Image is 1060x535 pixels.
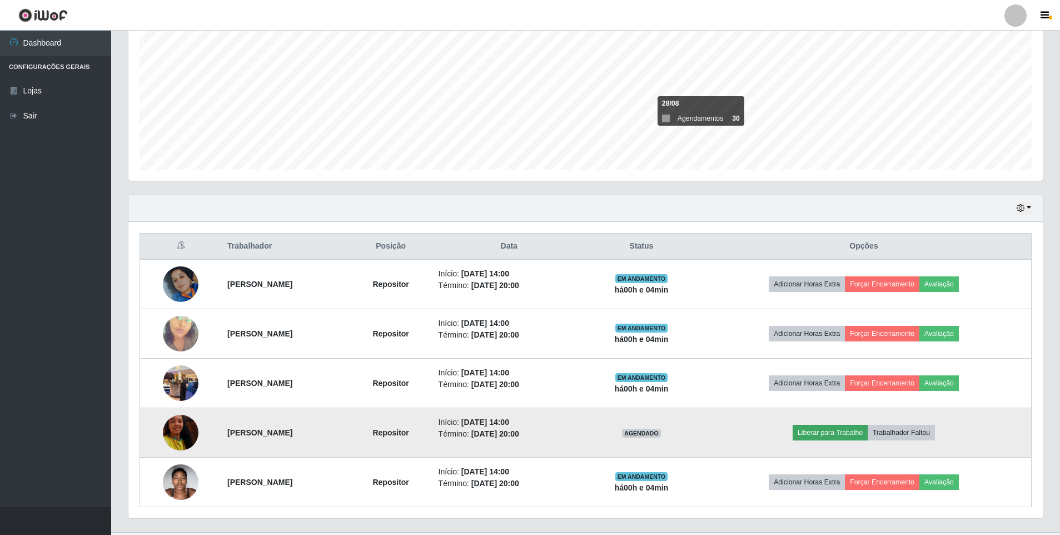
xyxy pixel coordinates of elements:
time: [DATE] 14:00 [461,467,509,476]
button: Adicionar Horas Extra [769,326,845,341]
strong: Repositor [372,280,409,289]
time: [DATE] 20:00 [471,281,519,290]
th: Trabalhador [221,234,350,260]
img: 1754928869787.jpeg [163,302,198,365]
span: EM ANDAMENTO [615,472,668,481]
strong: Repositor [372,428,409,437]
img: 1756753376517.jpeg [163,458,198,506]
strong: Repositor [372,379,409,388]
button: Avaliação [919,326,959,341]
strong: há 00 h e 04 min [615,285,669,294]
li: Término: [439,280,580,291]
button: Forçar Encerramento [845,474,919,490]
img: CoreUI Logo [18,8,68,22]
li: Término: [439,478,580,489]
li: Início: [439,268,580,280]
img: 1751568893291.jpeg [163,252,198,316]
span: EM ANDAMENTO [615,324,668,333]
img: 1756480281541.jpeg [163,401,198,464]
time: [DATE] 20:00 [471,330,519,339]
strong: Repositor [372,478,409,487]
strong: há 00 h e 04 min [615,335,669,344]
time: [DATE] 20:00 [471,429,519,438]
time: [DATE] 14:00 [461,368,509,377]
strong: [PERSON_NAME] [227,379,292,388]
time: [DATE] 14:00 [461,418,509,427]
strong: há 00 h e 04 min [615,384,669,393]
th: Opções [696,234,1031,260]
span: EM ANDAMENTO [615,373,668,382]
th: Posição [350,234,432,260]
time: [DATE] 14:00 [461,319,509,328]
button: Adicionar Horas Extra [769,375,845,391]
li: Início: [439,417,580,428]
strong: [PERSON_NAME] [227,478,292,487]
button: Forçar Encerramento [845,375,919,391]
strong: [PERSON_NAME] [227,280,292,289]
time: [DATE] 20:00 [471,380,519,389]
li: Início: [439,318,580,329]
li: Início: [439,466,580,478]
span: AGENDADO [622,429,661,438]
span: EM ANDAMENTO [615,274,668,283]
strong: há 00 h e 04 min [615,483,669,492]
img: 1755095833793.jpeg [163,359,198,407]
button: Adicionar Horas Extra [769,474,845,490]
li: Término: [439,379,580,390]
time: [DATE] 14:00 [461,269,509,278]
strong: [PERSON_NAME] [227,329,292,338]
li: Término: [439,329,580,341]
button: Trabalhador Faltou [868,425,935,440]
button: Avaliação [919,375,959,391]
button: Forçar Encerramento [845,276,919,292]
th: Status [586,234,696,260]
button: Forçar Encerramento [845,326,919,341]
button: Adicionar Horas Extra [769,276,845,292]
button: Avaliação [919,474,959,490]
strong: Repositor [372,329,409,338]
strong: [PERSON_NAME] [227,428,292,437]
button: Avaliação [919,276,959,292]
button: Liberar para Trabalho [793,425,868,440]
li: Término: [439,428,580,440]
time: [DATE] 20:00 [471,479,519,488]
li: Início: [439,367,580,379]
th: Data [432,234,586,260]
